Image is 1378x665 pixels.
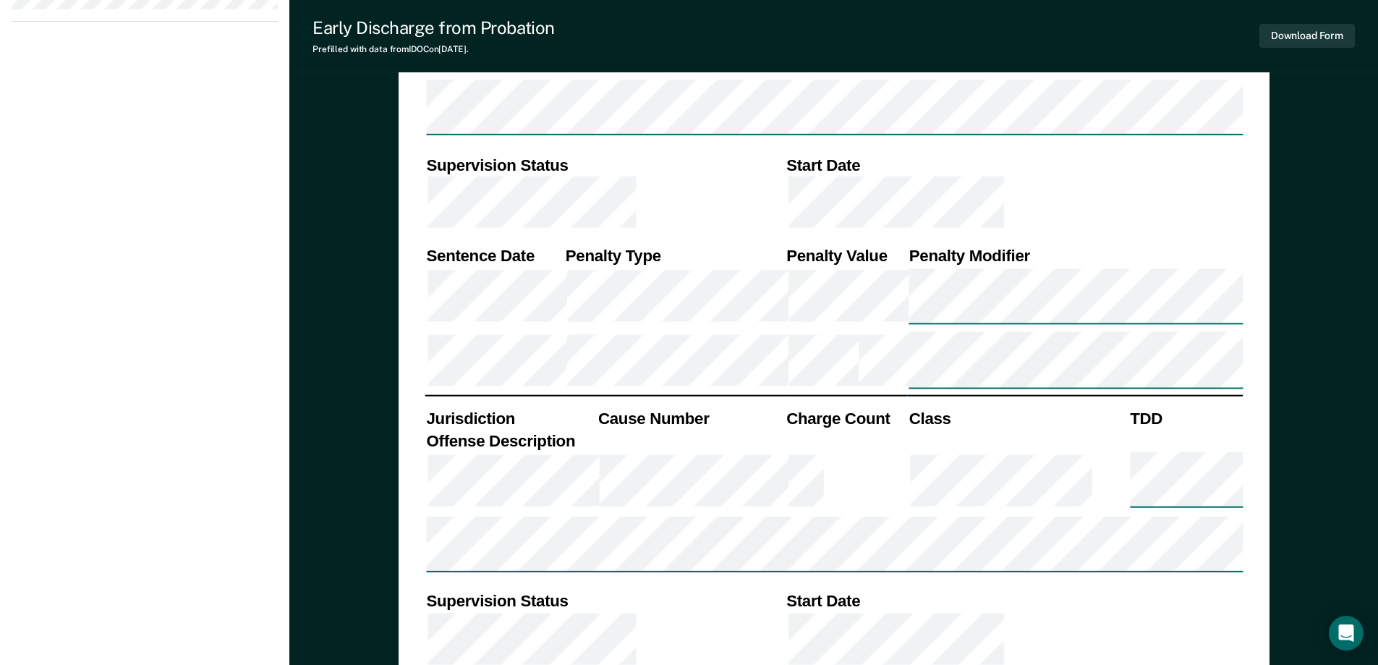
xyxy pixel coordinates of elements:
[907,408,1128,429] th: Class
[785,154,1243,175] th: Start Date
[1329,616,1364,651] div: Open Intercom Messenger
[785,246,908,267] th: Penalty Value
[785,590,1243,611] th: Start Date
[1128,408,1243,429] th: TDD
[596,408,784,429] th: Cause Number
[425,246,563,267] th: Sentence Date
[1259,24,1355,48] button: Download Form
[563,246,784,267] th: Penalty Type
[785,408,908,429] th: Charge Count
[425,154,785,175] th: Supervision Status
[312,44,555,54] div: Prefilled with data from IDOC on [DATE] .
[425,590,785,611] th: Supervision Status
[907,246,1243,267] th: Penalty Modifier
[425,408,597,429] th: Jurisdiction
[425,429,597,450] th: Offense Description
[312,17,555,38] div: Early Discharge from Probation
